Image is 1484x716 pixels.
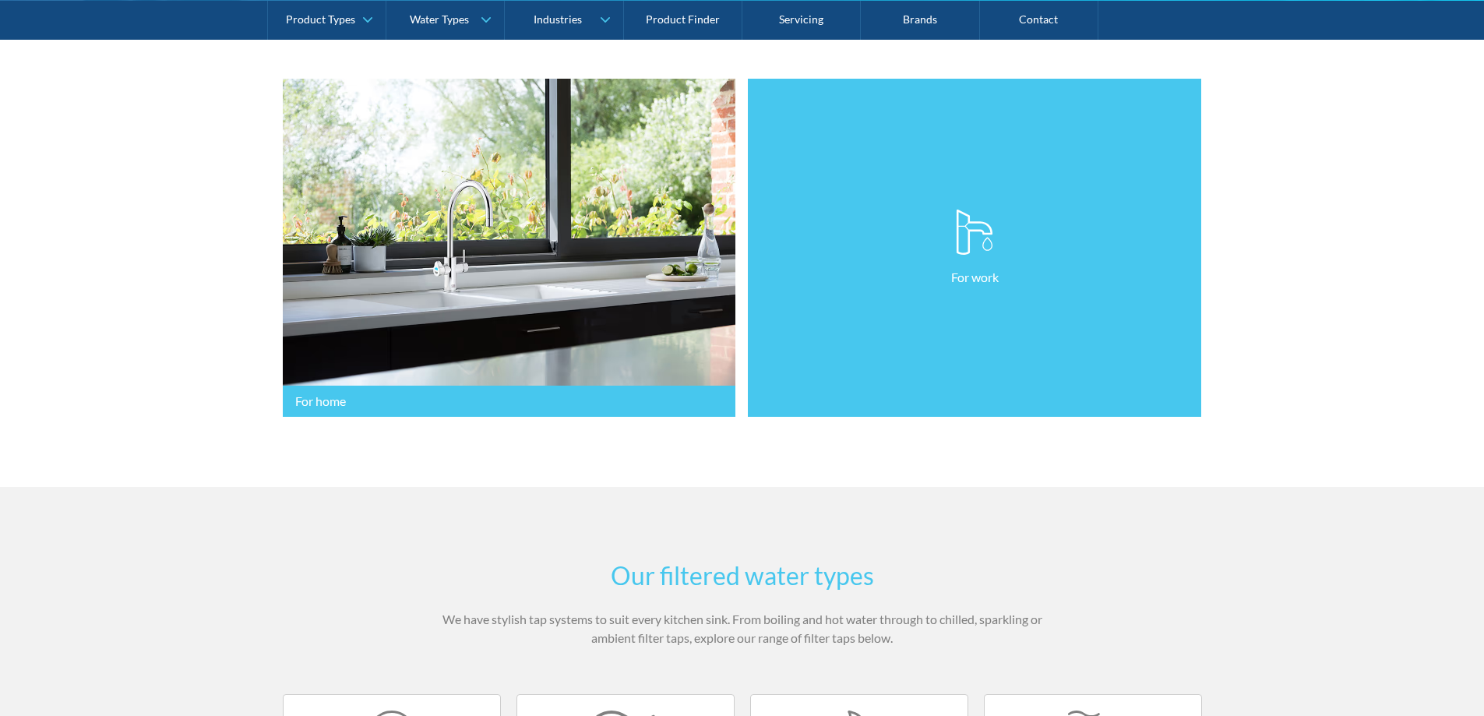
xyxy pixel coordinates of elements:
h2: Our filtered water types [439,557,1046,594]
p: We have stylish tap systems to suit every kitchen sink. From boiling and hot water through to chi... [439,610,1046,647]
div: Industries [534,12,582,26]
div: Water Types [410,12,469,26]
div: Product Types [286,12,355,26]
p: For work [951,268,999,287]
iframe: podium webchat widget bubble [1328,638,1484,716]
a: For work [748,79,1201,418]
